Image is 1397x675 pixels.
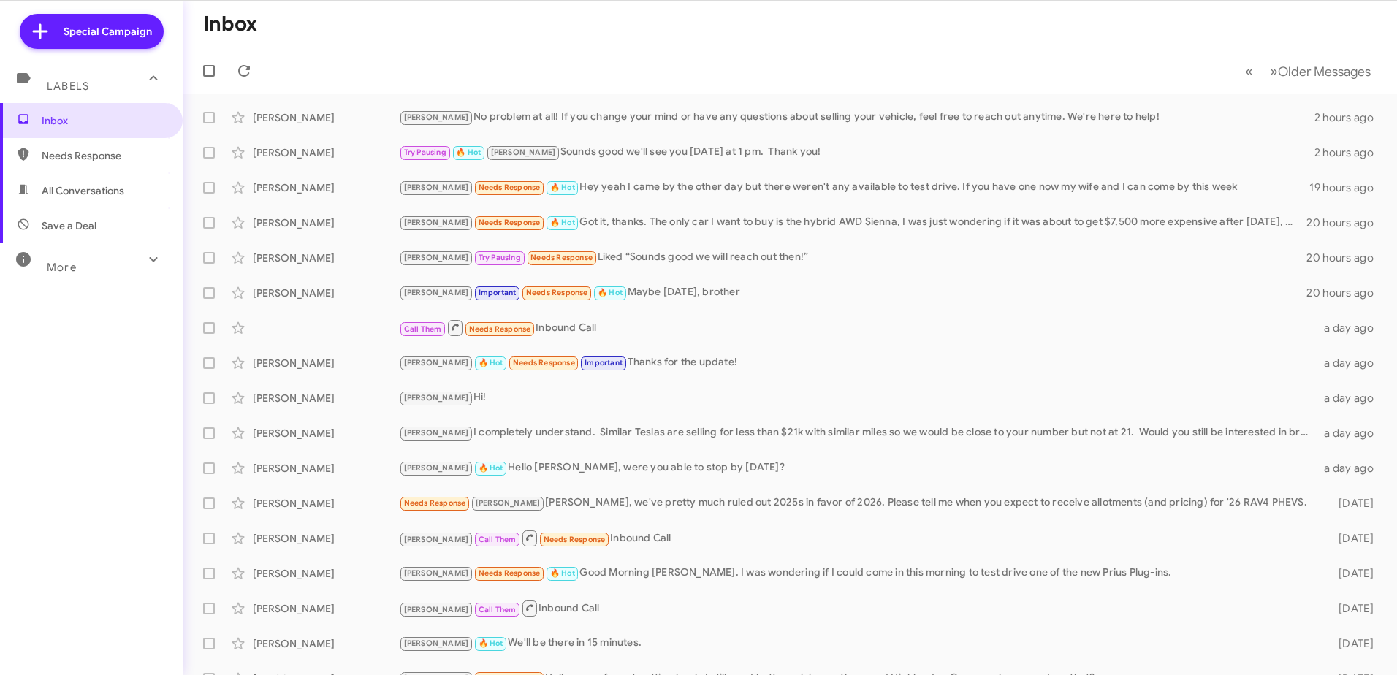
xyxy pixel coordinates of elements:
div: a day ago [1315,461,1385,476]
span: More [47,261,77,274]
div: [PERSON_NAME] [253,461,399,476]
div: Maybe [DATE], brother [399,284,1306,301]
div: [PERSON_NAME] [253,566,399,581]
span: [PERSON_NAME] [404,428,469,438]
div: Sounds good we'll see you [DATE] at 1 pm. Thank you! [399,144,1314,161]
span: [PERSON_NAME] [404,393,469,403]
div: [PERSON_NAME] [253,426,399,441]
div: a day ago [1315,426,1385,441]
span: Needs Response [42,148,166,163]
div: [PERSON_NAME] [253,286,399,300]
div: [PERSON_NAME] [253,496,399,511]
div: Hello [PERSON_NAME], were you able to stop by [DATE]? [399,459,1315,476]
span: Needs Response [479,218,541,227]
span: Inbox [42,113,166,128]
div: We'll be there in 15 minutes. [399,635,1315,652]
div: Hey yeah I came by the other day but there weren't any available to test drive. If you have one n... [399,179,1309,196]
span: [PERSON_NAME] [404,535,469,544]
span: Needs Response [479,183,541,192]
span: Special Campaign [64,24,152,39]
div: No problem at all! If you change your mind or have any questions about selling your vehicle, feel... [399,109,1314,126]
div: Hi! [399,389,1315,406]
span: [PERSON_NAME] [404,288,469,297]
span: Important [585,358,623,367]
span: 🔥 Hot [550,568,575,578]
button: Next [1261,56,1379,86]
div: Got it, thanks. The only car I want to buy is the hybrid AWD Sienna, I was just wondering if it w... [399,214,1306,231]
div: 20 hours ago [1306,251,1385,265]
span: Needs Response [404,498,466,508]
div: [DATE] [1315,601,1385,616]
span: Needs Response [526,288,588,297]
span: Older Messages [1278,64,1371,80]
div: [PERSON_NAME] [253,636,399,651]
span: [PERSON_NAME] [404,358,469,367]
span: Needs Response [513,358,575,367]
div: [PERSON_NAME] [253,216,399,230]
span: Call Them [404,324,442,334]
span: Needs Response [479,568,541,578]
span: Needs Response [530,253,593,262]
span: All Conversations [42,183,124,198]
div: [PERSON_NAME] [253,251,399,265]
button: Previous [1236,56,1262,86]
div: Good Morning [PERSON_NAME]. I was wondering if I could come in this morning to test drive one of ... [399,565,1315,581]
span: Labels [47,80,89,93]
div: a day ago [1315,391,1385,405]
span: [PERSON_NAME] [491,148,556,157]
span: [PERSON_NAME] [404,463,469,473]
span: 🔥 Hot [479,463,503,473]
span: 🔥 Hot [456,148,481,157]
span: [PERSON_NAME] [404,638,469,648]
span: 🔥 Hot [550,218,575,227]
div: [DATE] [1315,531,1385,546]
span: 🔥 Hot [479,638,503,648]
div: Liked “Sounds good we will reach out then!” [399,249,1306,266]
span: Save a Deal [42,218,96,233]
div: [PERSON_NAME] [253,601,399,616]
span: » [1270,62,1278,80]
div: 20 hours ago [1306,286,1385,300]
span: Try Pausing [404,148,446,157]
span: 🔥 Hot [550,183,575,192]
span: Important [479,288,517,297]
div: [DATE] [1315,566,1385,581]
h1: Inbox [203,12,257,36]
div: [PERSON_NAME] [253,356,399,370]
div: [PERSON_NAME] [253,391,399,405]
span: [PERSON_NAME] [404,113,469,122]
a: Special Campaign [20,14,164,49]
div: Inbound Call [399,529,1315,547]
div: [PERSON_NAME] [253,110,399,125]
div: Thanks for the update! [399,354,1315,371]
span: Needs Response [469,324,531,334]
div: a day ago [1315,321,1385,335]
div: Inbound Call [399,599,1315,617]
span: « [1245,62,1253,80]
span: [PERSON_NAME] [404,253,469,262]
div: [PERSON_NAME] [253,180,399,195]
div: 19 hours ago [1309,180,1385,195]
div: a day ago [1315,356,1385,370]
span: Try Pausing [479,253,521,262]
span: Call Them [479,605,517,614]
div: 2 hours ago [1314,145,1385,160]
div: Inbound Call [399,319,1315,337]
span: Needs Response [544,535,606,544]
span: [PERSON_NAME] [404,568,469,578]
span: [PERSON_NAME] [404,218,469,227]
div: 20 hours ago [1306,216,1385,230]
span: [PERSON_NAME] [476,498,541,508]
div: [PERSON_NAME] [253,145,399,160]
div: [PERSON_NAME], we've pretty much ruled out 2025s in favor of 2026. Please tell me when you expect... [399,495,1315,511]
span: [PERSON_NAME] [404,183,469,192]
div: [DATE] [1315,636,1385,651]
div: I completely understand. Similar Teslas are selling for less than $21k with similar miles so we w... [399,424,1315,441]
div: 2 hours ago [1314,110,1385,125]
span: 🔥 Hot [598,288,623,297]
div: [PERSON_NAME] [253,531,399,546]
nav: Page navigation example [1237,56,1379,86]
div: [DATE] [1315,496,1385,511]
span: Call Them [479,535,517,544]
span: [PERSON_NAME] [404,605,469,614]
